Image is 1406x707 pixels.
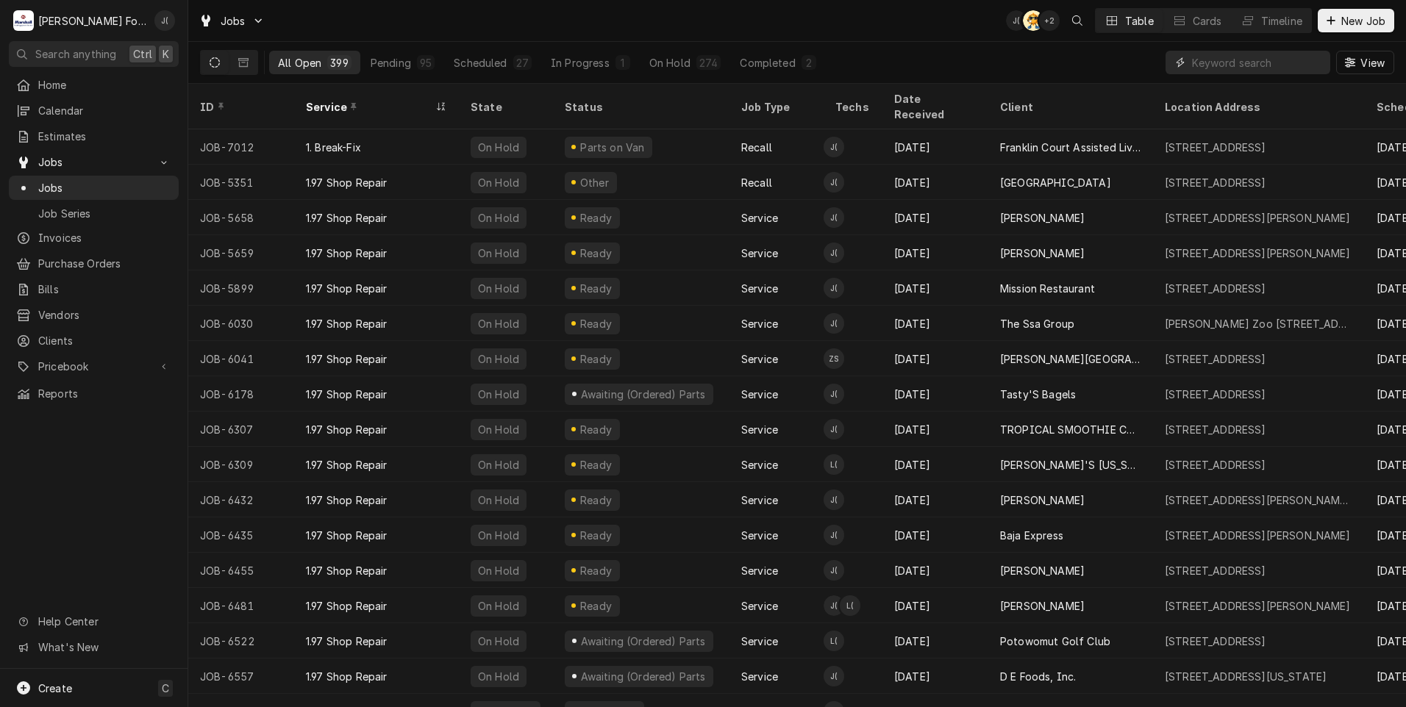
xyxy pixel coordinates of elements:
button: View [1336,51,1394,74]
div: ID [200,99,279,115]
button: New Job [1318,9,1394,32]
div: Ready [578,457,614,473]
a: Calendar [9,98,179,123]
div: Luis (54)'s Avatar [840,595,860,616]
div: [DATE] [882,553,988,588]
div: Cards [1193,13,1222,29]
div: Service [741,245,778,261]
div: Jose DeMelo (37)'s Avatar [824,595,844,616]
a: Go to What's New [9,635,179,659]
div: [STREET_ADDRESS] [1165,281,1266,296]
span: Jobs [38,154,149,170]
div: [DATE] [882,200,988,235]
div: 1.97 Shop Repair [306,422,388,437]
div: [STREET_ADDRESS] [1165,422,1266,437]
span: Invoices [38,230,171,245]
div: State [471,99,541,115]
div: Ready [578,563,614,578]
button: Search anythingCtrlK [9,41,179,67]
div: AT [1023,10,1043,31]
div: JOB-6522 [188,623,294,658]
div: Service [306,99,432,115]
div: J( [824,172,844,193]
div: L( [840,595,860,616]
div: 1.97 Shop Repair [306,387,388,402]
div: Ready [578,422,614,437]
div: JOB-5659 [188,235,294,270]
div: Awaiting (Ordered) Parts [579,634,707,649]
div: [GEOGRAPHIC_DATA] [1000,175,1111,190]
div: Jeff Debigare (109)'s Avatar [1006,10,1027,31]
div: Mission Restaurant [1000,281,1095,296]
div: 1. Break-Fix [306,140,361,155]
div: Other [578,175,611,190]
div: J( [824,560,844,581]
a: Go to Jobs [193,9,271,33]
span: Create [38,682,72,695]
div: Luis (54)'s Avatar [824,631,844,651]
div: 1.97 Shop Repair [306,492,388,508]
div: Ready [578,210,614,226]
div: Timeline [1261,13,1302,29]
div: 1.97 Shop Repair [306,457,388,473]
a: Estimates [9,124,179,148]
span: Pricebook [38,359,149,374]
div: JOB-6435 [188,517,294,553]
div: J( [824,137,844,157]
span: Clients [38,333,171,348]
div: Ready [578,316,614,331]
div: [STREET_ADDRESS][PERSON_NAME] [1165,598,1351,614]
div: Service [741,598,778,614]
div: Service [741,634,778,649]
div: Tasty'S Bagels [1000,387,1076,402]
a: Purchase Orders [9,251,179,276]
span: Reports [38,386,171,401]
span: Vendors [38,307,171,323]
div: Marshall Food Equipment Service's Avatar [13,10,34,31]
div: 1.97 Shop Repair [306,563,388,578]
a: Reports [9,381,179,406]
div: [PERSON_NAME] [1000,210,1085,226]
div: JOB-6041 [188,341,294,376]
div: [STREET_ADDRESS] [1165,634,1266,649]
div: JOB-5658 [188,200,294,235]
a: Vendors [9,303,179,327]
div: Job Type [741,99,812,115]
div: [STREET_ADDRESS][PERSON_NAME] [1165,245,1351,261]
div: + 2 [1039,10,1060,31]
div: Franklin Court Assisted Living [1000,140,1141,155]
span: Home [38,77,171,93]
span: Job Series [38,206,171,221]
div: Awaiting (Ordered) Parts [579,669,707,684]
div: J( [824,489,844,510]
div: Service [741,457,778,473]
div: JOB-6455 [188,553,294,588]
div: [STREET_ADDRESS] [1165,351,1266,367]
div: Jose DeMelo (37)'s Avatar [824,172,844,193]
div: J( [824,207,844,228]
div: [STREET_ADDRESS][PERSON_NAME] [1165,528,1351,543]
div: On Hold [477,140,521,155]
div: JOB-5351 [188,165,294,200]
div: Jose DeMelo (37)'s Avatar [824,489,844,510]
div: Recall [741,140,772,155]
div: [STREET_ADDRESS] [1165,457,1266,473]
div: Jeff Debigare (109)'s Avatar [154,10,175,31]
div: Service [741,669,778,684]
div: Ready [578,598,614,614]
div: 1.97 Shop Repair [306,351,388,367]
div: Jose DeMelo (37)'s Avatar [824,525,844,545]
div: Potowomut Golf Club [1000,634,1110,649]
div: On Hold [477,598,521,614]
div: Jose DeMelo (37)'s Avatar [824,278,844,298]
span: What's New [38,639,170,655]
div: Ready [578,351,614,367]
div: Service [741,563,778,578]
div: [STREET_ADDRESS] [1165,563,1266,578]
div: 1 [618,55,627,71]
div: [PERSON_NAME] [1000,563,1085,578]
div: 27 [516,55,529,71]
div: [PERSON_NAME] [1000,598,1085,614]
div: On Hold [477,528,521,543]
div: On Hold [477,351,521,367]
